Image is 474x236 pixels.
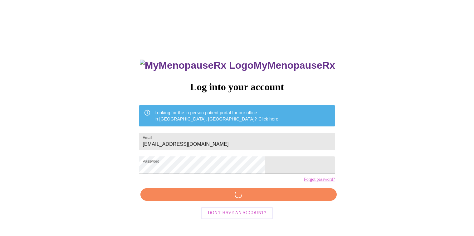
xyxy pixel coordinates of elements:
a: Don't have an account? [199,210,275,215]
h3: MyMenopauseRx [140,60,335,71]
button: Don't have an account? [201,207,273,219]
img: MyMenopauseRx Logo [140,60,253,71]
div: Looking for the in person patient portal for our office in [GEOGRAPHIC_DATA], [GEOGRAPHIC_DATA]? [154,107,280,125]
span: Don't have an account? [208,209,266,217]
a: Forgot password? [304,177,335,182]
h3: Log into your account [139,81,335,93]
a: Click here! [258,116,280,121]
